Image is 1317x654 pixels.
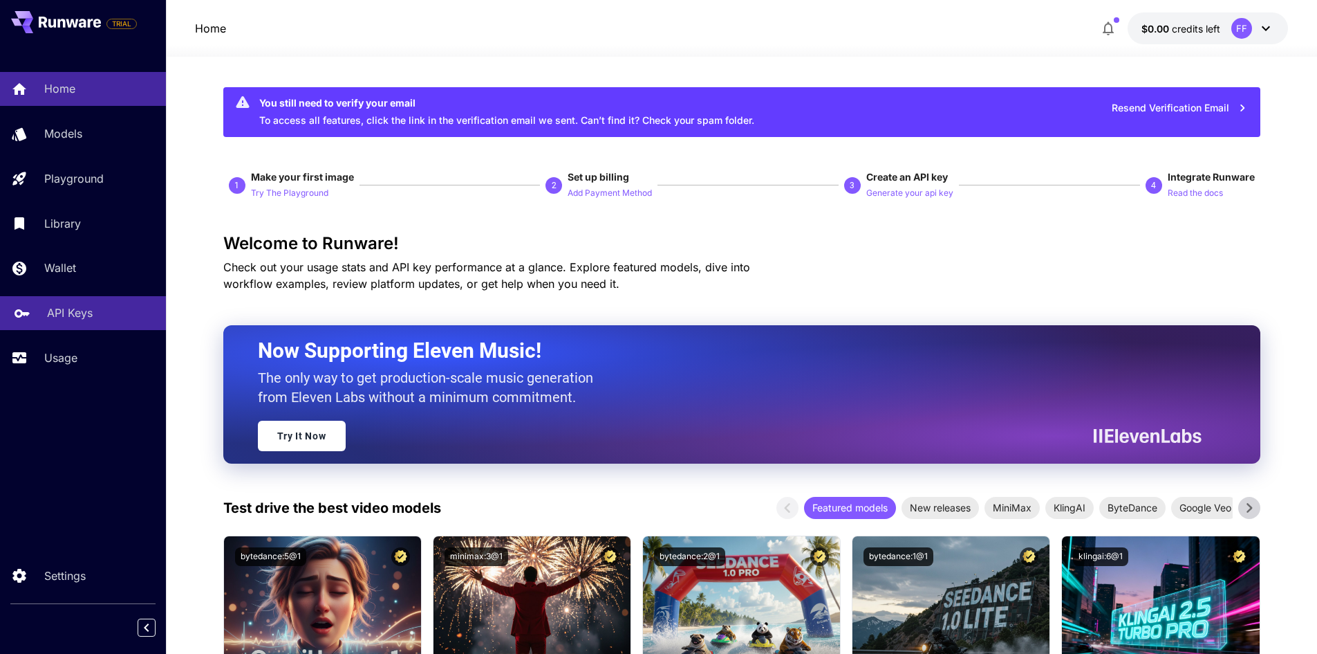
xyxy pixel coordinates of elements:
p: Generate your api key [866,187,953,200]
div: Google Veo [1171,497,1240,519]
p: The only way to get production-scale music generation from Eleven Labs without a minimum commitment. [258,368,604,407]
a: Home [195,20,226,37]
span: ByteDance [1099,500,1166,515]
button: Certified Model – Vetted for best performance and includes a commercial license. [601,547,619,566]
p: Test drive the best video models [223,498,441,518]
button: Certified Model – Vetted for best performance and includes a commercial license. [1020,547,1038,566]
p: 4 [1151,179,1156,192]
span: Set up billing [568,171,629,183]
button: Try The Playground [251,184,328,201]
p: API Keys [47,305,93,321]
p: Models [44,125,82,142]
div: Featured models [804,497,896,519]
span: Make your first image [251,171,354,183]
span: Google Veo [1171,500,1240,515]
p: Settings [44,567,86,584]
p: 2 [552,179,557,192]
div: ByteDance [1099,497,1166,519]
button: Certified Model – Vetted for best performance and includes a commercial license. [810,547,829,566]
p: Add Payment Method [568,187,652,200]
p: 1 [234,179,239,192]
div: KlingAI [1045,497,1094,519]
p: Read the docs [1168,187,1223,200]
div: FF [1231,18,1252,39]
button: bytedance:5@1 [235,547,306,566]
span: MiniMax [984,500,1040,515]
span: Featured models [804,500,896,515]
div: To access all features, click the link in the verification email we sent. Can’t find it? Check yo... [259,91,754,133]
span: Add your payment card to enable full platform functionality. [106,15,137,32]
span: New releases [902,500,979,515]
button: Add Payment Method [568,184,652,201]
span: KlingAI [1045,500,1094,515]
div: $0.00 [1141,21,1220,36]
button: Certified Model – Vetted for best performance and includes a commercial license. [391,547,410,566]
div: MiniMax [984,497,1040,519]
p: Home [44,80,75,97]
span: TRIAL [107,19,136,29]
h3: Welcome to Runware! [223,234,1260,253]
button: bytedance:2@1 [654,547,725,566]
button: Certified Model – Vetted for best performance and includes a commercial license. [1230,547,1249,566]
h2: Now Supporting Eleven Music! [258,338,1191,364]
span: credits left [1172,23,1220,35]
p: Usage [44,349,77,366]
div: New releases [902,497,979,519]
span: $0.00 [1141,23,1172,35]
button: Collapse sidebar [138,619,156,637]
p: Try The Playground [251,187,328,200]
button: bytedance:1@1 [863,547,933,566]
span: Check out your usage stats and API key performance at a glance. Explore featured models, dive int... [223,260,750,291]
p: 3 [850,179,854,192]
button: $0.00FF [1128,12,1288,44]
button: Resend Verification Email [1104,94,1255,122]
p: Playground [44,170,104,187]
span: Integrate Runware [1168,171,1255,183]
a: Try It Now [258,421,346,451]
button: klingai:6@1 [1073,547,1128,566]
nav: breadcrumb [195,20,226,37]
p: Library [44,215,81,232]
div: You still need to verify your email [259,96,754,110]
button: minimax:3@1 [445,547,508,566]
span: Create an API key [866,171,948,183]
button: Read the docs [1168,184,1223,201]
p: Wallet [44,260,76,276]
div: Collapse sidebar [148,615,166,640]
button: Generate your api key [866,184,953,201]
